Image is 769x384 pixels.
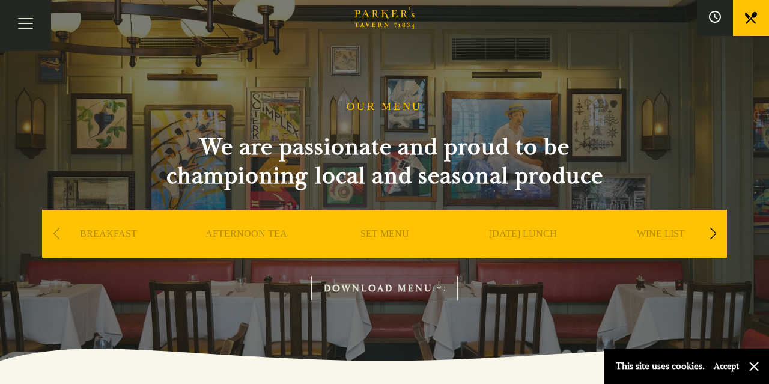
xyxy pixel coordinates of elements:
[80,228,137,276] a: BREAKFAST
[318,210,451,294] div: 3 / 9
[311,276,458,300] a: DOWNLOAD MENU
[637,228,685,276] a: WINE LIST
[489,228,557,276] a: [DATE] LUNCH
[457,210,589,294] div: 4 / 9
[748,361,760,373] button: Close and accept
[48,221,64,247] div: Previous slide
[705,221,721,247] div: Next slide
[616,358,705,375] p: This site uses cookies.
[42,210,174,294] div: 1 / 9
[144,133,625,190] h2: We are passionate and proud to be championing local and seasonal produce
[205,228,287,276] a: AFTERNOON TEA
[714,361,739,372] button: Accept
[347,100,422,114] h1: OUR MENU
[360,228,409,276] a: SET MENU
[595,210,727,294] div: 5 / 9
[180,210,312,294] div: 2 / 9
